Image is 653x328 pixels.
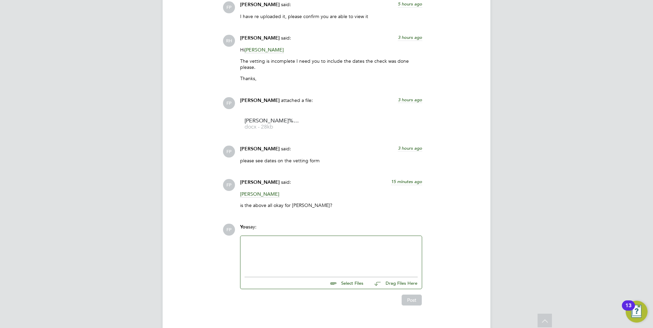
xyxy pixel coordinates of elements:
span: [PERSON_NAME] [240,35,280,41]
span: said: [281,35,291,41]
button: Open Resource Center, 13 new notifications [626,301,648,323]
span: RH [223,35,235,47]
span: [PERSON_NAME] [240,191,279,197]
span: said: [281,1,291,8]
span: attached a file: [281,97,313,103]
span: 3 hours ago [398,97,422,103]
span: [PERSON_NAME]%20McMillan%20-%20NCC%20Vetting%20updated [245,118,299,123]
p: The vetting is incomplete I need you to include the dates the check was done please. [240,58,422,70]
p: Hi [240,47,422,53]
span: 3 hours ago [398,145,422,151]
span: [PERSON_NAME] [245,47,284,53]
div: 13 [625,305,631,314]
span: 5 hours ago [398,1,422,7]
p: I have re uploaded it, please confirm you are able to view it [240,13,422,19]
span: [PERSON_NAME] [240,179,280,185]
span: You [240,224,248,230]
span: FP [223,146,235,158]
span: said: [281,179,291,185]
span: [PERSON_NAME] [240,2,280,8]
button: Post [402,295,422,305]
span: [PERSON_NAME] [240,98,280,103]
span: 3 hours ago [398,34,422,40]
a: [PERSON_NAME]%20McMillan%20-%20NCC%20Vetting%20updated docx - 28kb [245,118,299,130]
span: FP [223,224,235,236]
span: FP [223,97,235,109]
span: docx - 28kb [245,124,299,130]
span: 15 minutes ago [391,179,422,184]
span: [PERSON_NAME] [240,146,280,152]
span: FP [223,1,235,13]
div: say: [240,224,422,236]
p: Thanks, [240,75,422,81]
button: Drag Files Here [369,276,418,290]
p: is the above all okay for [PERSON_NAME]? [240,202,422,208]
span: said: [281,146,291,152]
span: FP [223,179,235,191]
p: please see dates on the vetting form [240,158,422,164]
